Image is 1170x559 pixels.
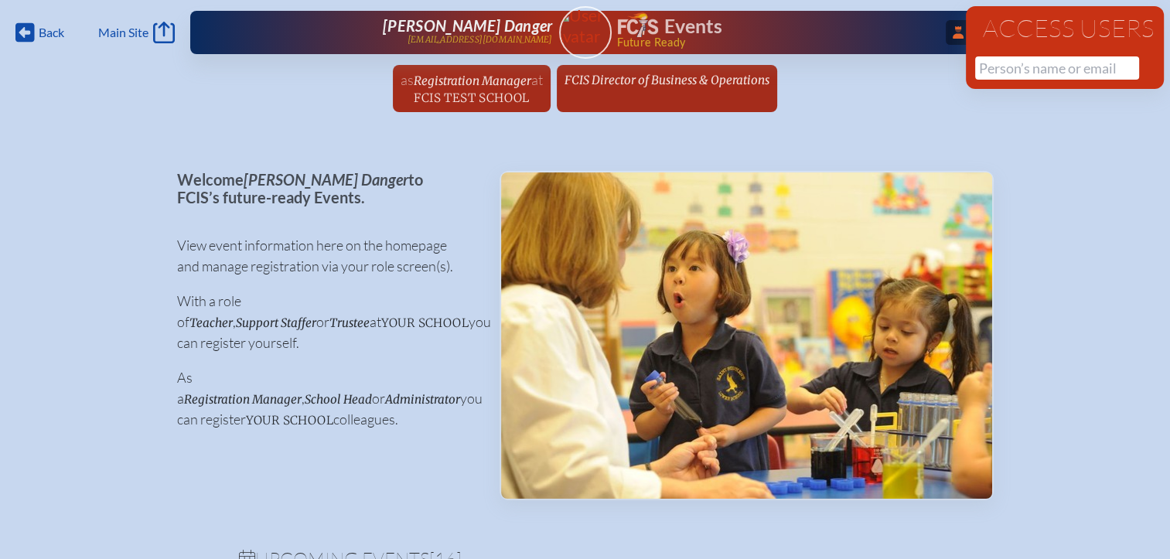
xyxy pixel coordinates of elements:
[240,17,553,48] a: [PERSON_NAME] Danger[EMAIL_ADDRESS][DOMAIN_NAME]
[975,56,1139,80] input: Person’s name or email
[98,22,174,43] a: Main Site
[394,65,549,112] a: asRegistration ManageratFCIS Test School
[184,392,302,407] span: Registration Manager
[305,392,372,407] span: School Head
[414,90,529,105] span: FCIS Test School
[414,73,531,88] span: Registration Manager
[385,392,460,407] span: Administrator
[189,315,233,330] span: Teacher
[975,15,1155,40] h1: Access Users
[408,35,553,45] p: [EMAIL_ADDRESS][DOMAIN_NAME]
[246,413,333,428] span: your school
[329,315,370,330] span: Trustee
[98,25,148,40] span: Main Site
[618,12,931,48] div: FCIS Events — Future ready
[244,170,408,189] span: [PERSON_NAME] Danger
[177,235,475,277] p: View event information here on the homepage and manage registration via your role screen(s).
[177,291,475,353] p: With a role of , or at you can register yourself.
[565,73,769,87] span: FCIS Director of Business & Operations
[401,71,414,88] span: as
[381,315,469,330] span: your school
[39,25,64,40] span: Back
[616,37,930,48] span: Future Ready
[177,171,475,206] p: Welcome to FCIS’s future-ready Events.
[236,315,316,330] span: Support Staffer
[552,5,618,46] img: User Avatar
[383,16,552,35] span: [PERSON_NAME] Danger
[177,367,475,430] p: As a , or you can register colleagues.
[559,6,612,59] a: User Avatar
[531,71,543,88] span: at
[501,172,992,499] img: Events
[558,65,776,94] a: FCIS Director of Business & Operations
